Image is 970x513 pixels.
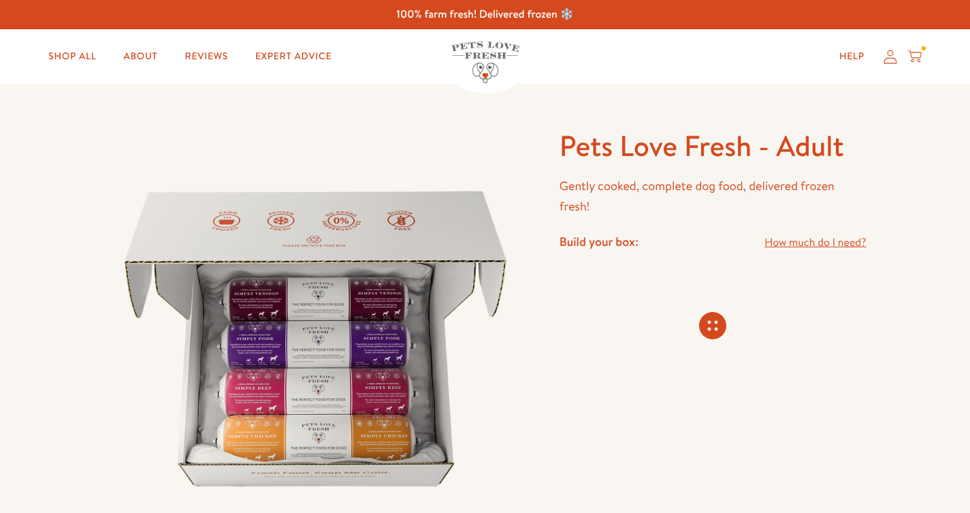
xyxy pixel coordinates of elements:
h1: Pets Love Fresh - Adult [560,127,867,165]
a: Help [828,43,875,70]
a: About [112,43,168,70]
a: How much do I need? [764,234,866,252]
a: Shop All [37,43,107,70]
h4: Build your box: [560,234,638,249]
svg: Connecting store [699,312,726,339]
a: Reviews [174,43,239,70]
img: Pets Love Fresh [451,42,519,83]
a: Expert Advice [244,43,342,70]
p: Gently cooked, complete dog food, delivered frozen fresh! [560,176,867,217]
